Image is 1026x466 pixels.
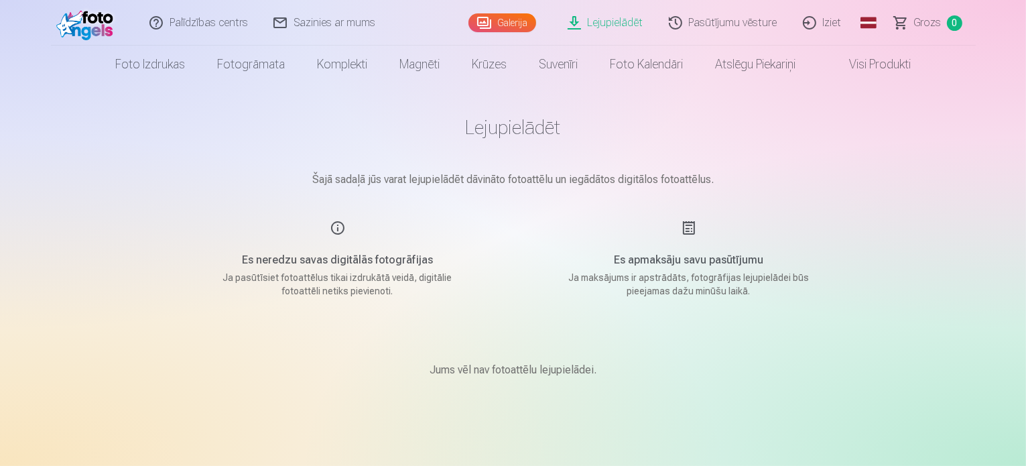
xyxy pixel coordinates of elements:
h5: Es neredzu savas digitālās fotogrāfijas [210,252,465,268]
a: Komplekti [301,46,383,83]
a: Krūzes [456,46,523,83]
h1: Lejupielādēt [178,115,848,139]
a: Suvenīri [523,46,594,83]
h5: Es apmaksāju savu pasūtījumu [562,252,816,268]
span: Grozs [914,15,942,31]
a: Visi produkti [812,46,927,83]
p: Ja maksājums ir apstrādāts, fotogrāfijas lejupielādei būs pieejamas dažu minūšu laikā. [562,271,816,298]
p: Jums vēl nav fotoattēlu lejupielādei. [430,362,596,378]
a: Atslēgu piekariņi [699,46,812,83]
a: Fotogrāmata [201,46,301,83]
a: Magnēti [383,46,456,83]
span: 0 [947,15,962,31]
img: /fa1 [56,5,119,40]
a: Foto kalendāri [594,46,699,83]
a: Foto izdrukas [99,46,201,83]
a: Galerija [468,13,536,32]
p: Ja pasūtīsiet fotoattēlus tikai izdrukātā veidā, digitālie fotoattēli netiks pievienoti. [210,271,465,298]
p: Šajā sadaļā jūs varat lejupielādēt dāvināto fotoattēlu un iegādātos digitālos fotoattēlus. [178,172,848,188]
